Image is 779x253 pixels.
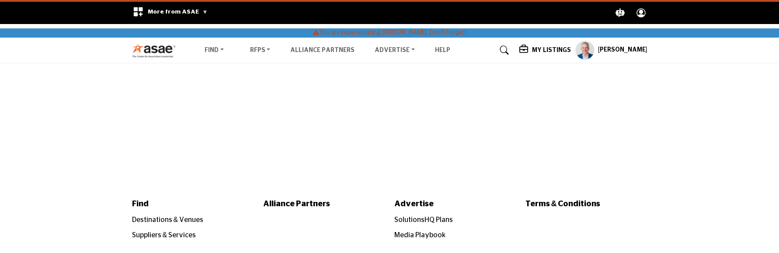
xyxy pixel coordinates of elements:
[127,2,213,24] div: More from ASAE
[198,44,230,56] a: Find
[132,43,181,58] img: Site Logo
[394,198,516,210] a: Advertise
[491,43,515,57] a: Search
[290,47,355,53] a: Alliance Partners
[598,46,647,55] h5: [PERSON_NAME]
[369,44,421,56] a: Advertise
[263,198,385,210] a: Alliance Partners
[132,232,196,239] a: Suppliers & Services
[575,41,595,60] button: Show hide supplier dropdown
[132,216,204,223] a: Destinations & Venues
[244,44,277,56] a: RFPs
[148,9,208,15] span: More from ASAE
[532,46,571,54] h5: My Listings
[132,198,254,210] a: Find
[519,45,571,55] div: My Listings
[525,198,647,210] a: Terms & Conditions
[394,232,445,239] a: Media Playbook
[435,47,450,53] a: Help
[394,216,453,223] a: SolutionsHQ Plans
